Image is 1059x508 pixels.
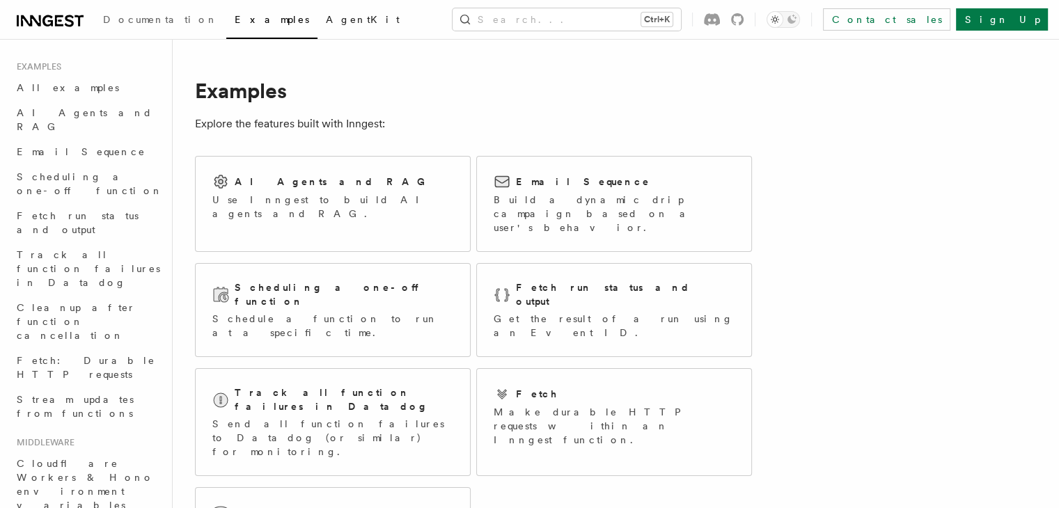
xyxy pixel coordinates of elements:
span: Track all function failures in Datadog [17,249,160,288]
a: Sign Up [956,8,1048,31]
h2: Email Sequence [516,175,650,189]
a: Track all function failures in Datadog [11,242,164,295]
span: Examples [11,61,61,72]
span: Fetch: Durable HTTP requests [17,355,155,380]
span: Scheduling a one-off function [17,171,163,196]
h2: AI Agents and RAG [235,175,432,189]
span: AI Agents and RAG [17,107,152,132]
a: AI Agents and RAG [11,100,164,139]
span: Fetch run status and output [17,210,139,235]
a: FetchMake durable HTTP requests within an Inngest function. [476,368,752,476]
button: Search...Ctrl+K [453,8,681,31]
h1: Examples [195,78,752,103]
span: All examples [17,82,119,93]
a: AgentKit [317,4,408,38]
span: AgentKit [326,14,400,25]
kbd: Ctrl+K [641,13,673,26]
span: Stream updates from functions [17,394,134,419]
a: Cleanup after function cancellation [11,295,164,348]
h2: Fetch run status and output [516,280,735,308]
p: Use Inngest to build AI agents and RAG. [212,193,453,221]
a: Examples [226,4,317,39]
span: Documentation [103,14,218,25]
span: Email Sequence [17,146,146,157]
span: Cleanup after function cancellation [17,302,136,341]
a: AI Agents and RAGUse Inngest to build AI agents and RAG. [195,156,471,252]
a: Fetch run status and output [11,203,164,242]
a: Fetch run status and outputGet the result of a run using an Event ID. [476,263,752,357]
p: Explore the features built with Inngest: [195,114,752,134]
a: Email Sequence [11,139,164,164]
a: Scheduling a one-off function [11,164,164,203]
a: Email SequenceBuild a dynamic drip campaign based on a user's behavior. [476,156,752,252]
p: Build a dynamic drip campaign based on a user's behavior. [494,193,735,235]
h2: Fetch [516,387,558,401]
p: Get the result of a run using an Event ID. [494,312,735,340]
span: Examples [235,14,309,25]
a: Documentation [95,4,226,38]
a: Contact sales [823,8,950,31]
h2: Track all function failures in Datadog [235,386,453,413]
a: Track all function failures in DatadogSend all function failures to Datadog (or similar) for moni... [195,368,471,476]
a: Fetch: Durable HTTP requests [11,348,164,387]
a: All examples [11,75,164,100]
a: Stream updates from functions [11,387,164,426]
a: Scheduling a one-off functionSchedule a function to run at a specific time. [195,263,471,357]
p: Make durable HTTP requests within an Inngest function. [494,405,735,447]
h2: Scheduling a one-off function [235,280,453,308]
p: Send all function failures to Datadog (or similar) for monitoring. [212,417,453,459]
p: Schedule a function to run at a specific time. [212,312,453,340]
button: Toggle dark mode [767,11,800,28]
span: Middleware [11,437,74,448]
